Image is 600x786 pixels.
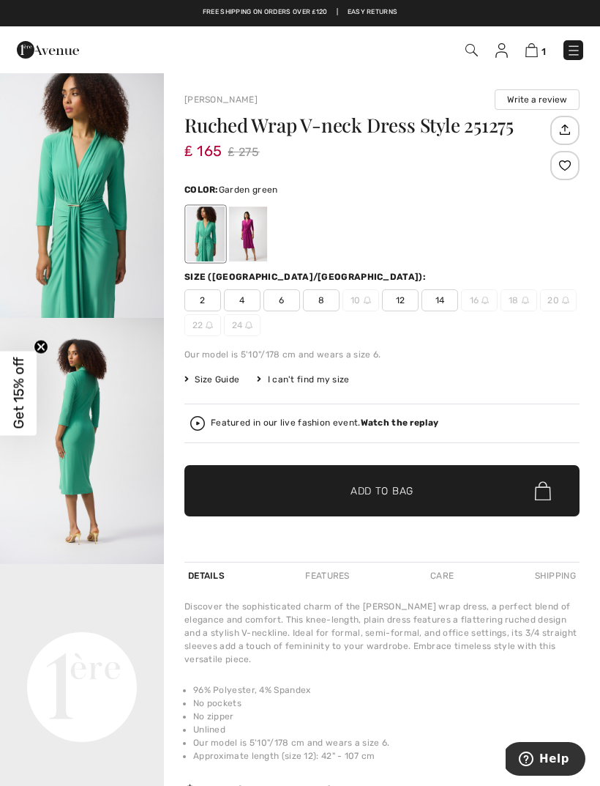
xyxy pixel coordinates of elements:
[17,35,79,64] img: 1ère Avenue
[245,322,252,329] img: ring-m.svg
[525,41,546,59] a: 1
[562,297,569,304] img: ring-m.svg
[531,563,580,589] div: Shipping
[184,185,219,195] span: Color:
[229,207,267,262] div: Purple orchid
[184,116,547,135] h1: Ruched Wrap V-neck Dress Style 251275
[461,289,498,311] span: 16
[337,7,338,18] span: |
[193,697,580,710] li: No pockets
[495,89,580,110] button: Write a review
[10,357,27,429] span: Get 15% off
[421,289,458,311] span: 14
[184,465,580,516] button: Add to Bag
[184,348,580,361] div: Our model is 5'10"/178 cm and wears a size 6.
[34,339,48,354] button: Close teaser
[342,289,379,311] span: 10
[303,289,340,311] span: 8
[427,563,457,589] div: Care
[522,297,529,304] img: ring-m.svg
[193,683,580,697] li: 96% Polyester, 4% Spandex
[184,600,580,666] div: Discover the sophisticated charm of the [PERSON_NAME] wrap dress, a perfect blend of elegance and...
[184,314,221,336] span: 22
[382,289,419,311] span: 12
[184,563,228,589] div: Details
[535,481,551,500] img: Bag.svg
[187,207,225,262] div: Garden green
[211,418,438,428] div: Featured in our live fashion event.
[525,43,538,57] img: Shopping Bag
[206,322,213,329] img: ring-m.svg
[263,289,300,311] span: 6
[193,749,580,763] li: Approximate length (size 12): 42" - 107 cm
[540,289,577,311] span: 20
[228,141,260,163] span: ₤ 275
[224,314,260,336] span: 24
[566,43,581,58] img: Menu
[224,289,260,311] span: 4
[17,42,79,56] a: 1ère Avenue
[184,94,258,105] a: [PERSON_NAME]
[552,117,577,142] img: Share
[190,416,205,431] img: Watch the replay
[348,7,398,18] a: Easy Returns
[495,43,508,58] img: My Info
[506,742,585,779] iframe: Opens a widget where you can find more information
[541,46,546,57] span: 1
[193,723,580,736] li: Unlined
[364,297,371,304] img: ring-m.svg
[500,289,537,311] span: 18
[350,483,413,499] span: Add to Bag
[193,710,580,723] li: No zipper
[481,297,489,304] img: ring-m.svg
[301,563,353,589] div: Features
[184,373,239,386] span: Size Guide
[203,7,328,18] a: Free shipping on orders over ₤120
[465,44,478,56] img: Search
[184,270,429,283] div: Size ([GEOGRAPHIC_DATA]/[GEOGRAPHIC_DATA]):
[257,373,349,386] div: I can't find my size
[361,418,439,428] strong: Watch the replay
[184,289,221,311] span: 2
[184,127,222,160] span: ₤ 165
[193,736,580,749] li: Our model is 5'10"/178 cm and wears a size 6.
[219,185,278,195] span: Garden green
